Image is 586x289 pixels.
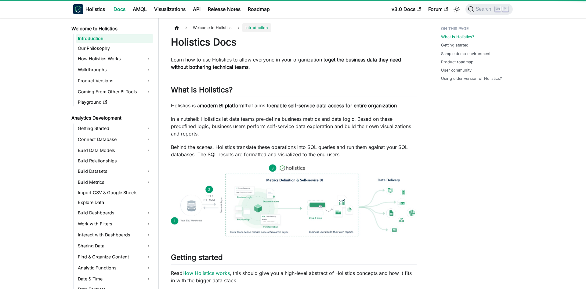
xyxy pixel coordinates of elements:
[171,36,417,48] h1: Holistics Docs
[76,177,153,187] a: Build Metrics
[183,270,230,276] a: How Holistics works
[452,4,462,14] button: Switch between dark and light mode (currently light mode)
[441,34,474,40] a: What is Holistics?
[441,51,490,57] a: Sample demo environment
[76,146,153,155] a: Build Data Models
[76,124,153,133] a: Getting Started
[171,143,417,158] p: Behind the scenes, Holistics translate these operations into SQL queries and run them against you...
[70,114,153,122] a: Analytics Development
[110,4,129,14] a: Docs
[76,263,153,273] a: Analytic Functions
[244,4,273,14] a: Roadmap
[171,102,417,109] p: Holistics is a that aims to .
[76,76,153,86] a: Product Versions
[204,4,244,14] a: Release Notes
[85,6,105,13] b: Holistics
[70,24,153,33] a: Welcome to Holistics
[171,115,417,137] p: In a nutshell: Holistics let data teams pre-define business metrics and data logic. Based on thes...
[189,4,204,14] a: API
[76,166,153,176] a: Build Datasets
[76,87,153,97] a: Coming From Other BI Tools
[171,56,417,71] p: Learn how to use Holistics to allow everyone in your organization to .
[171,85,417,97] h2: What is Holistics?
[190,23,235,32] span: Welcome to Holistics
[76,157,153,165] a: Build Relationships
[171,253,417,265] h2: Getting started
[76,98,153,106] a: Playground
[73,4,105,14] a: HolisticsHolistics
[76,241,153,251] a: Sharing Data
[76,198,153,207] a: Explore Data
[76,252,153,262] a: Find & Organize Content
[271,102,397,109] strong: enable self-service data access for entire organization
[441,59,473,65] a: Product roadmap
[171,23,417,32] nav: Breadcrumbs
[76,44,153,53] a: Our Philosophy
[465,4,513,15] button: Search (Ctrl+K)
[242,23,271,32] span: Introduction
[441,67,472,73] a: User community
[76,34,153,43] a: Introduction
[76,208,153,218] a: Build Dashboards
[73,4,83,14] img: Holistics
[171,23,183,32] a: Home page
[441,76,502,81] a: Using older version of Holistics?
[200,102,244,109] strong: modern BI platform
[129,4,150,14] a: AMQL
[171,269,417,284] p: Read , this should give you a high-level abstract of Holistics concepts and how it fits in with t...
[76,219,153,229] a: Work with Filters
[171,164,417,236] img: How Holistics fits in your Data Stack
[388,4,425,14] a: v3.0 Docs
[76,54,153,64] a: How Holistics Works
[76,230,153,240] a: Interact with Dashboards
[474,6,495,12] span: Search
[76,65,153,75] a: Walkthroughs
[150,4,189,14] a: Visualizations
[441,42,468,48] a: Getting started
[76,135,153,144] a: Connect Database
[502,6,508,12] kbd: K
[425,4,452,14] a: Forum
[67,18,159,289] nav: Docs sidebar
[76,188,153,197] a: Import CSV & Google Sheets
[76,274,153,284] a: Date & Time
